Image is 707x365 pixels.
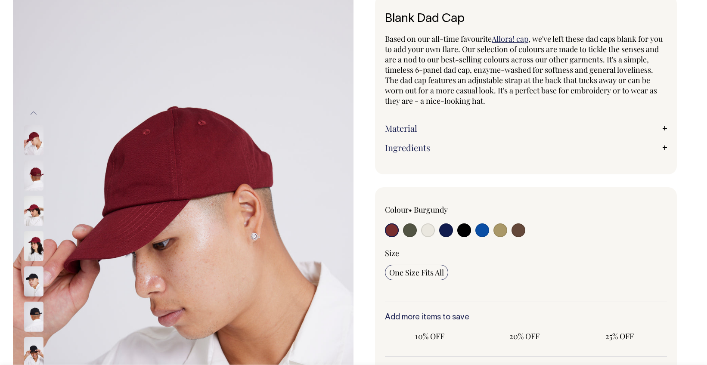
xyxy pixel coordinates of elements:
img: burgundy [24,125,43,155]
div: Size [385,248,667,258]
span: , we've left these dad caps blank for you to add your own flare. Our selection of colours are mad... [385,34,663,106]
a: Material [385,123,667,133]
h6: Add more items to save [385,313,667,322]
h1: Blank Dad Cap [385,12,667,26]
button: Previous [27,103,40,123]
span: One Size Fits All [389,267,444,278]
a: Allora! cap [492,34,528,44]
a: Ingredients [385,142,667,153]
img: black [24,266,43,297]
input: 10% OFF [385,328,474,344]
img: burgundy [24,196,43,226]
span: 20% OFF [484,331,565,341]
label: Burgundy [414,204,448,215]
div: Colour [385,204,498,215]
input: One Size Fits All [385,265,448,280]
img: burgundy [24,231,43,261]
input: 25% OFF [575,328,664,344]
input: 20% OFF [480,328,569,344]
img: burgundy [24,161,43,191]
span: • [409,204,412,215]
span: Based on our all-time favourite [385,34,492,44]
span: 10% OFF [389,331,470,341]
img: black [24,302,43,332]
span: 25% OFF [579,331,660,341]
